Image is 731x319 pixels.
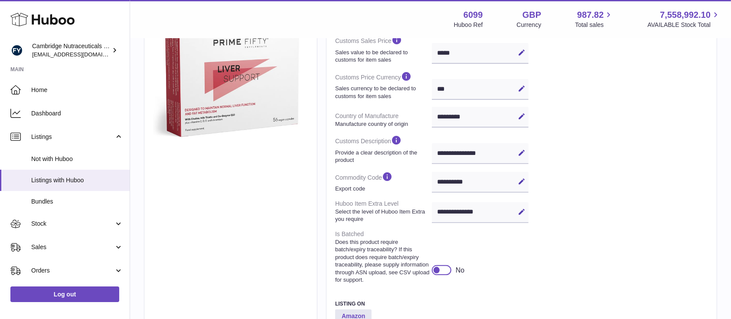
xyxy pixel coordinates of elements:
[335,120,430,128] strong: Manufacture country of origin
[454,21,483,29] div: Huboo Ref
[335,208,430,223] strong: Select the level of Huboo Item Extra you require
[335,196,432,227] dt: Huboo Item Extra Level
[335,31,432,67] dt: Customs Sales Price
[522,9,541,21] strong: GBP
[31,243,114,251] span: Sales
[660,9,711,21] span: 7,558,992.10
[32,51,127,58] span: [EMAIL_ADDRESS][DOMAIN_NAME]
[575,21,614,29] span: Total sales
[335,109,432,131] dt: Country of Manufacture
[31,86,123,94] span: Home
[335,131,432,167] dt: Customs Description
[31,109,123,118] span: Dashboard
[31,266,114,275] span: Orders
[577,9,604,21] span: 987.82
[335,185,430,193] strong: Export code
[335,227,432,287] dt: Is Batched
[10,286,119,302] a: Log out
[647,21,721,29] span: AVAILABLE Stock Total
[456,266,464,275] div: No
[31,155,123,163] span: Not with Huboo
[31,176,123,184] span: Listings with Huboo
[31,220,114,228] span: Stock
[335,85,430,100] strong: Sales currency to be declared to customs for item sales
[335,67,432,103] dt: Customs Price Currency
[335,238,430,284] strong: Does this product require batch/expiry traceability? If this product does require batch/expiry tr...
[335,49,430,64] strong: Sales value to be declared to customs for item sales
[335,300,529,307] h3: Listing On
[335,149,430,164] strong: Provide a clear description of the product
[335,168,432,196] dt: Commodity Code
[10,44,23,57] img: internalAdmin-6099@internal.huboo.com
[575,9,614,29] a: 987.82 Total sales
[647,9,721,29] a: 7,558,992.10 AVAILABLE Stock Total
[31,197,123,206] span: Bundles
[517,21,542,29] div: Currency
[31,133,114,141] span: Listings
[153,7,308,162] img: 60991720006793.jpg
[463,9,483,21] strong: 6099
[32,42,110,59] div: Cambridge Nutraceuticals Ltd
